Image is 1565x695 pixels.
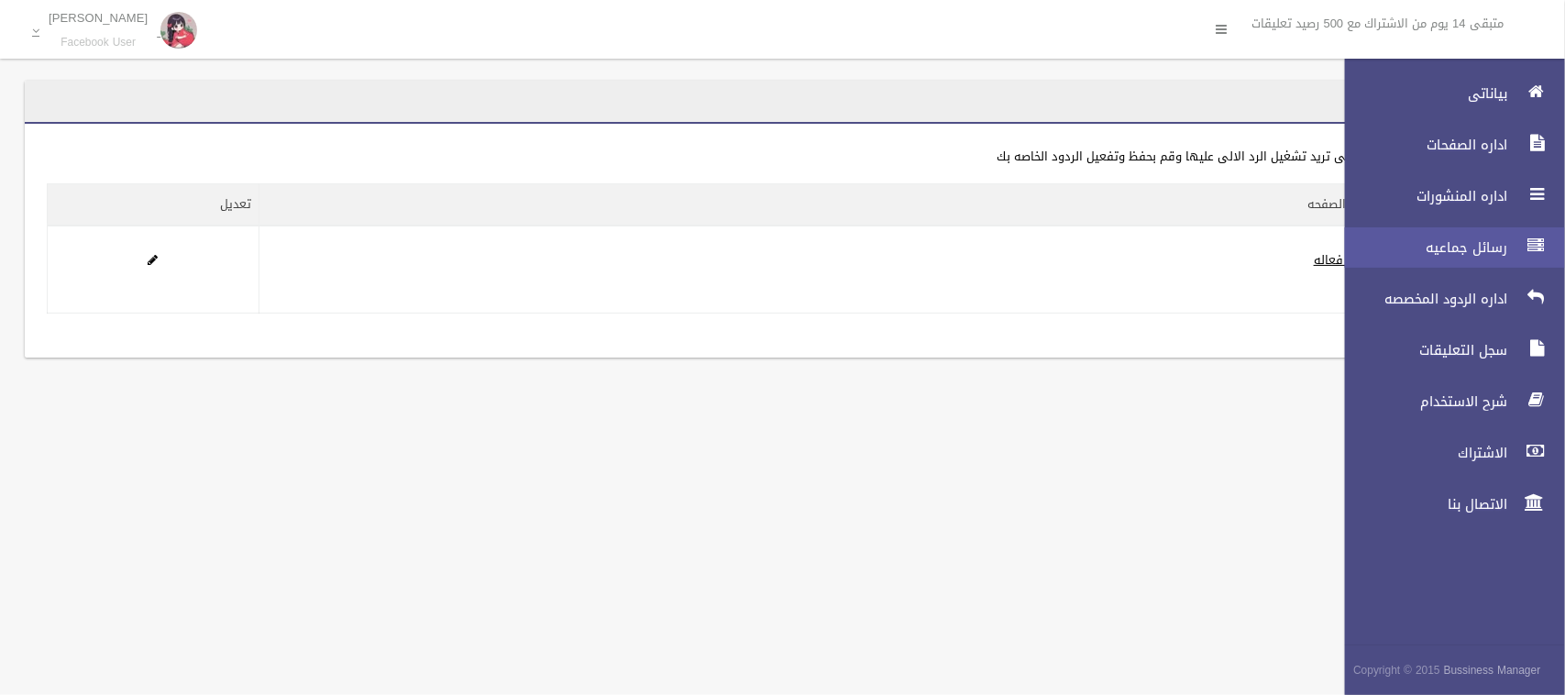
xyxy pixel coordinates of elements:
a: الاشتراك [1329,433,1565,473]
span: الاشتراك [1329,444,1513,462]
th: تعديل [48,184,259,226]
span: رسائل جماعيه [1329,238,1513,257]
a: اداره الردود المخصصه [1329,279,1565,319]
small: Facebook User [49,36,148,50]
span: Copyright © 2015 [1353,660,1440,680]
a: الاتصال بنا [1329,484,1565,524]
div: اضغط على الصفحه التى تريد تشغيل الرد الالى عليها وقم بحفظ وتفعيل الردود الخاصه بك [47,146,1460,168]
span: اداره المنشورات [1329,187,1513,205]
span: بياناتى [1329,84,1513,103]
p: [PERSON_NAME] [49,11,148,25]
a: Edit [149,248,159,271]
span: الاتصال بنا [1329,495,1513,513]
a: شرح الاستخدام [1329,381,1565,422]
span: شرح الاستخدام [1329,392,1513,411]
span: اداره الردود المخصصه [1329,290,1513,308]
a: غير فعاله [1314,248,1362,271]
span: سجل التعليقات [1329,341,1513,359]
a: رسائل جماعيه [1329,227,1565,268]
a: اداره الصفحات [1329,125,1565,165]
a: سجل التعليقات [1329,330,1565,370]
span: اداره الصفحات [1329,136,1513,154]
a: بياناتى [1329,73,1565,114]
strong: Bussiness Manager [1444,660,1541,680]
th: حاله الصفحه [259,184,1380,226]
a: اداره المنشورات [1329,176,1565,216]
